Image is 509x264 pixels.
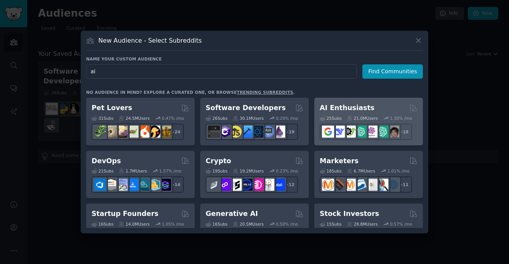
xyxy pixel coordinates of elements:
div: 0.57 % /mo [390,221,412,227]
img: OnlineMarketing [387,179,399,191]
img: AWS_Certified_Experts [105,179,117,191]
img: software [208,126,220,138]
div: + 18 [396,124,412,140]
img: PlatformEngineers [159,179,171,191]
img: reactnative [251,126,263,138]
div: 16 Sub s [206,221,227,227]
img: ballpython [105,126,117,138]
div: 1.05 % /mo [162,221,184,227]
img: ArtificalIntelligence [387,126,399,138]
div: 14.0M Users [119,221,149,227]
img: azuredevops [94,179,106,191]
h3: New Audience - Select Subreddits [99,36,202,45]
div: 20.5M Users [233,221,263,227]
h2: Marketers [320,156,358,166]
img: learnjavascript [230,126,242,138]
h2: AI Enthusiasts [320,103,374,113]
img: web3 [241,179,253,191]
img: AItoolsCatalog [344,126,356,138]
img: chatgpt_promptDesign [355,126,367,138]
img: Emailmarketing [355,179,367,191]
img: cockatiel [137,126,149,138]
img: platformengineering [137,179,149,191]
div: 1.01 % /mo [388,168,410,174]
button: Find Communities [362,64,423,79]
img: ethfinance [208,179,220,191]
div: 28.8M Users [347,221,377,227]
div: + 11 [396,176,412,193]
img: OpenAIDev [365,126,377,138]
div: 15 Sub s [320,221,341,227]
a: trending subreddits [237,90,293,95]
img: chatgpt_prompts_ [376,126,388,138]
h2: Stock Investors [320,209,379,219]
img: herpetology [94,126,106,138]
h2: Pet Lovers [92,103,132,113]
div: 18 Sub s [320,168,341,174]
img: GoogleGeminiAI [322,126,334,138]
img: Docker_DevOps [116,179,128,191]
img: defi_ [273,179,285,191]
h3: Name your custom audience [86,56,423,62]
div: No audience in mind? Explore a curated one, or browse . [86,90,295,95]
img: dogbreed [159,126,171,138]
div: 0.47 % /mo [162,116,184,121]
div: 30.1M Users [233,116,263,121]
div: 6.7M Users [347,168,375,174]
img: turtle [126,126,139,138]
h2: Software Developers [206,103,286,113]
img: AskMarketing [344,179,356,191]
h2: DevOps [92,156,121,166]
div: 16 Sub s [92,221,113,227]
img: aws_cdk [148,179,160,191]
div: 21.0M Users [347,116,377,121]
img: defiblockchain [251,179,263,191]
div: + 12 [282,176,298,193]
div: 1.7M Users [119,168,147,174]
img: csharp [219,126,231,138]
div: 26 Sub s [206,116,227,121]
input: Pick a short name, like "Digital Marketers" or "Movie-Goers" [86,64,357,79]
div: 1.30 % /mo [390,116,412,121]
img: elixir [273,126,285,138]
div: 19 Sub s [206,168,227,174]
h2: Generative AI [206,209,258,219]
img: CryptoNews [262,179,274,191]
img: PetAdvice [148,126,160,138]
div: 24.5M Users [119,116,149,121]
img: leopardgeckos [116,126,128,138]
img: AskComputerScience [262,126,274,138]
div: 19.2M Users [233,168,263,174]
img: 0xPolygon [219,179,231,191]
div: + 19 [282,124,298,140]
img: ethstaker [230,179,242,191]
img: DeepSeek [333,126,345,138]
div: 0.29 % /mo [276,116,298,121]
div: 21 Sub s [92,168,113,174]
img: content_marketing [322,179,334,191]
img: googleads [365,179,377,191]
img: bigseo [333,179,345,191]
img: MarketingResearch [376,179,388,191]
img: iOSProgramming [241,126,253,138]
h2: Startup Founders [92,209,158,219]
div: 25 Sub s [320,116,341,121]
div: + 24 [168,124,184,140]
h2: Crypto [206,156,231,166]
img: DevOpsLinks [126,179,139,191]
div: 0.50 % /mo [276,221,298,227]
div: + 14 [168,176,184,193]
div: 0.23 % /mo [276,168,298,174]
div: 31 Sub s [92,116,113,121]
div: 1.57 % /mo [159,168,182,174]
